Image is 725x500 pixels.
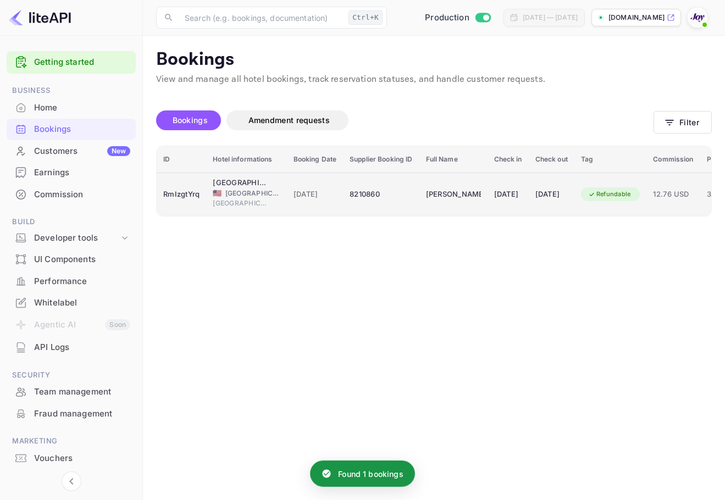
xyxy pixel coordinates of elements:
input: Search (e.g. bookings, documentation) [178,7,344,29]
div: Team management [7,381,136,403]
span: Build [7,216,136,228]
span: Business [7,85,136,97]
div: Developer tools [7,229,136,248]
th: Supplier Booking ID [343,146,419,173]
div: Home [7,97,136,119]
div: Bookings [7,119,136,140]
div: Switch to Sandbox mode [420,12,495,24]
th: ID [157,146,206,173]
div: Vouchers [7,448,136,469]
div: CustomersNew [7,141,136,162]
div: Commission [34,188,130,201]
a: Fraud management [7,403,136,424]
img: With Joy [689,9,706,26]
button: Collapse navigation [62,471,81,491]
div: Team management [34,386,130,398]
div: Whitelabel [34,297,130,309]
a: Bookings [7,119,136,139]
div: New [107,146,130,156]
div: Bookings [34,123,130,136]
a: Performance [7,271,136,291]
th: Booking Date [287,146,344,173]
a: Whitelabel [7,292,136,313]
p: Found 1 bookings [338,468,403,480]
th: Check in [488,146,529,173]
span: Amendment requests [248,115,330,125]
div: Performance [7,271,136,292]
a: Commission [7,184,136,204]
p: [DOMAIN_NAME] [608,13,665,23]
div: RmIzgtYrq [163,186,200,203]
div: Vouchers [34,452,130,465]
a: UI Components [7,249,136,269]
div: Customers [34,145,130,158]
span: Marketing [7,435,136,447]
div: Anne Danen [426,186,481,203]
a: Team management [7,381,136,402]
span: 12.76 USD [653,188,693,201]
div: Commission [7,184,136,205]
div: Whitelabel [7,292,136,314]
p: View and manage all hotel bookings, track reservation statuses, and handle customer requests. [156,73,712,86]
div: [DATE] [535,186,568,203]
div: Earnings [34,166,130,179]
div: UI Components [7,249,136,270]
span: [DATE] [294,188,337,201]
p: Bookings [156,49,712,71]
a: Getting started [34,56,130,69]
a: API Logs [7,337,136,357]
div: Performance [34,275,130,288]
div: account-settings tabs [156,110,654,130]
div: 8210860 [350,186,412,203]
div: Refundable [581,187,638,201]
div: [DATE] [494,186,522,203]
span: Security [7,369,136,381]
div: API Logs [34,341,130,354]
span: [GEOGRAPHIC_DATA] [213,198,268,208]
div: Abbey Resort and Avani Spa [213,177,268,188]
div: Home [34,102,130,114]
div: Getting started [7,51,136,74]
th: Tag [574,146,647,173]
div: API Logs [7,337,136,358]
a: CustomersNew [7,141,136,161]
th: Check out [529,146,574,173]
a: Earnings [7,162,136,182]
div: Earnings [7,162,136,184]
div: UI Components [34,253,130,266]
div: Ctrl+K [348,10,383,25]
div: Fraud management [7,403,136,425]
div: Developer tools [34,232,119,245]
th: Hotel informations [206,146,286,173]
button: Filter [654,111,712,134]
div: Fraud management [34,408,130,420]
span: Production [425,12,469,24]
a: Vouchers [7,448,136,468]
div: [DATE] — [DATE] [523,13,578,23]
th: Commission [646,146,700,173]
span: [GEOGRAPHIC_DATA] [225,188,280,198]
a: Home [7,97,136,118]
span: Bookings [173,115,208,125]
img: LiteAPI logo [9,9,71,26]
th: Full Name [419,146,488,173]
span: United States of America [213,190,222,197]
